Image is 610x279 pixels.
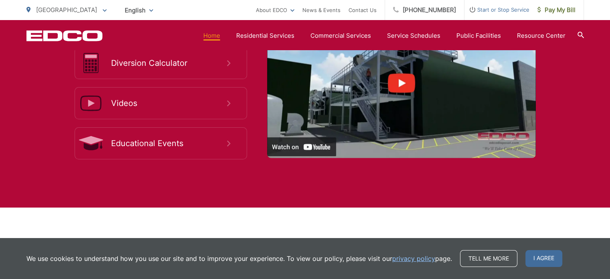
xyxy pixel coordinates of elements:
span: I agree [525,250,562,267]
span: English [119,3,159,17]
span: Diversion Calculator [111,58,227,68]
a: Diversion Calculator [75,47,247,79]
span: Educational Events [111,138,227,148]
a: Service Schedules [387,31,440,41]
a: Residential Services [236,31,294,41]
a: Educational Events [75,127,247,159]
a: Contact Us [349,5,377,15]
a: Videos [75,87,247,119]
a: Commercial Services [310,31,371,41]
span: Pay My Bill [537,5,576,15]
a: Resource Center [517,31,565,41]
span: [GEOGRAPHIC_DATA] [36,6,97,14]
a: Public Facilities [456,31,501,41]
a: privacy policy [392,254,435,263]
a: News & Events [302,5,340,15]
a: EDCD logo. Return to the homepage. [26,30,103,41]
a: Home [203,31,220,41]
p: We use cookies to understand how you use our site and to improve your experience. To view our pol... [26,254,452,263]
span: Videos [111,98,227,108]
a: About EDCO [256,5,294,15]
a: Tell me more [460,250,517,267]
